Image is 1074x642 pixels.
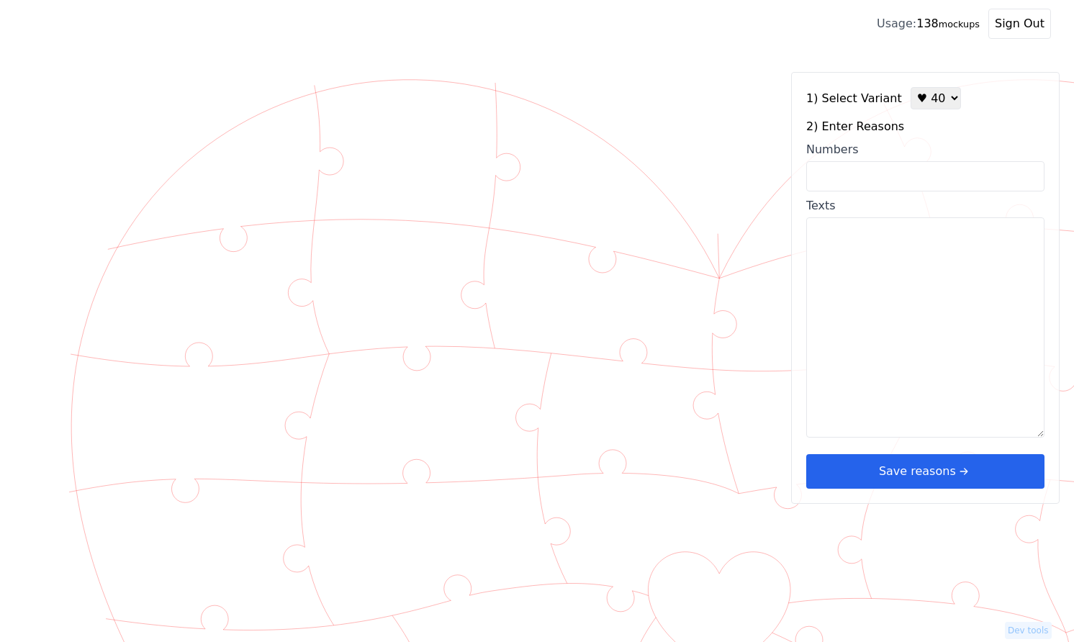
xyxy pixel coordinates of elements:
[806,90,902,107] label: 1) Select Variant
[877,15,980,32] div: 138
[956,464,972,479] svg: arrow right short
[988,9,1051,39] button: Sign Out
[806,118,1044,135] label: 2) Enter Reasons
[806,141,1044,158] div: Numbers
[806,161,1044,191] input: Numbers
[806,197,1044,214] div: Texts
[806,217,1044,438] textarea: Texts
[1005,622,1052,639] button: Dev tools
[877,17,916,30] span: Usage:
[806,454,1044,489] button: Save reasonsarrow right short
[939,19,980,30] small: mockups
